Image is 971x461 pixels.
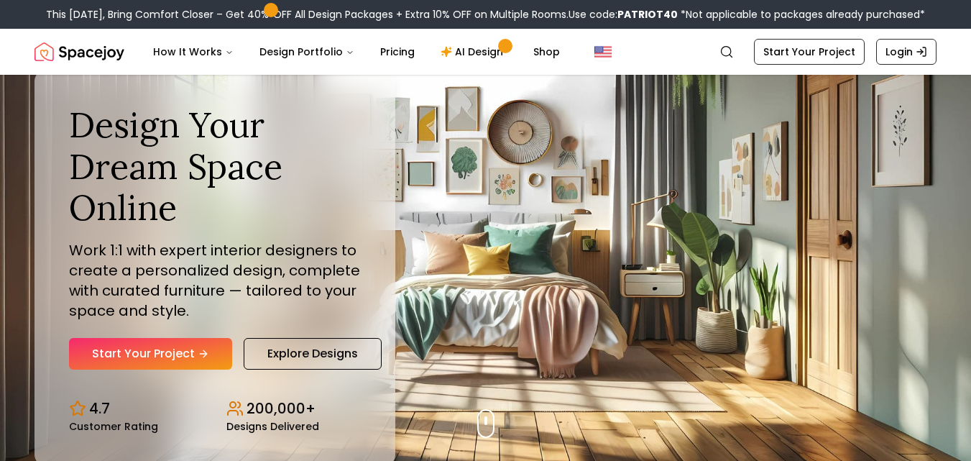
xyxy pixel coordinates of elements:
[69,387,361,432] div: Design stats
[569,7,678,22] span: Use code:
[89,398,110,419] p: 4.7
[142,37,571,66] nav: Main
[69,338,232,370] a: Start Your Project
[34,29,937,75] nav: Global
[244,338,382,370] a: Explore Designs
[522,37,571,66] a: Shop
[429,37,519,66] a: AI Design
[754,39,865,65] a: Start Your Project
[34,37,124,66] a: Spacejoy
[226,421,319,432] small: Designs Delivered
[69,421,158,432] small: Customer Rating
[247,398,316,419] p: 200,000+
[34,37,124,66] img: Spacejoy Logo
[248,37,366,66] button: Design Portfolio
[69,240,361,321] p: Work 1:1 with expert interior designers to create a personalized design, complete with curated fu...
[369,37,426,66] a: Pricing
[69,104,361,229] h1: Design Your Dream Space Online
[594,43,612,60] img: United States
[678,7,925,22] span: *Not applicable to packages already purchased*
[617,7,678,22] b: PATRIOT40
[142,37,245,66] button: How It Works
[46,7,925,22] div: This [DATE], Bring Comfort Closer – Get 40% OFF All Design Packages + Extra 10% OFF on Multiple R...
[876,39,937,65] a: Login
